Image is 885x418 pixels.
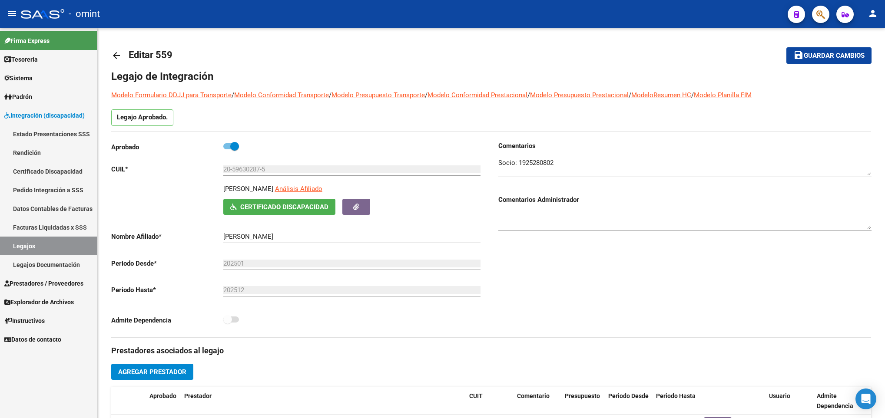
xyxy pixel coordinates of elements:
span: Presupuesto [565,392,600,399]
span: Periodo Hasta [656,392,696,399]
button: Certificado Discapacidad [223,199,335,215]
mat-icon: arrow_back [111,50,122,61]
button: Guardar cambios [786,47,872,63]
a: Modelo Presupuesto Prestacional [530,91,629,99]
span: Análisis Afiliado [275,185,322,193]
datatable-header-cell: Admite Dependencia [813,387,861,415]
span: Prestadores / Proveedores [4,279,83,288]
span: Comentario [517,392,550,399]
a: ModeloResumen HC [631,91,691,99]
p: Periodo Desde [111,259,223,268]
span: Usuario [769,392,790,399]
datatable-header-cell: CUIT [466,387,514,415]
span: Certificado Discapacidad [240,203,328,211]
span: Explorador de Archivos [4,297,74,307]
datatable-header-cell: Usuario [766,387,813,415]
span: Guardar cambios [804,52,865,60]
span: Aprobado [149,392,176,399]
p: [PERSON_NAME] [223,184,273,194]
mat-icon: person [868,8,878,19]
span: Admite Dependencia [817,392,853,409]
h3: Comentarios [498,141,872,151]
a: Modelo Presupuesto Transporte [331,91,425,99]
span: Firma Express [4,36,50,46]
span: Agregar Prestador [118,368,186,376]
p: Aprobado [111,142,223,152]
button: Agregar Prestador [111,364,193,380]
span: CUIT [469,392,483,399]
mat-icon: menu [7,8,17,19]
span: Tesorería [4,55,38,64]
span: Editar 559 [129,49,172,60]
datatable-header-cell: Comentario [514,387,561,415]
span: Sistema [4,73,33,83]
h3: Prestadores asociados al legajo [111,345,871,357]
span: Datos de contacto [4,335,61,344]
span: Instructivos [4,316,45,326]
datatable-header-cell: Presupuesto [561,387,605,415]
div: Open Intercom Messenger [855,388,876,409]
h3: Comentarios Administrador [498,195,872,204]
a: Modelo Conformidad Transporte [234,91,329,99]
p: Periodo Hasta [111,285,223,295]
a: Modelo Conformidad Prestacional [428,91,527,99]
a: Modelo Planilla FIM [694,91,752,99]
span: Padrón [4,92,32,102]
datatable-header-cell: Prestador [181,387,466,415]
p: CUIL [111,165,223,174]
datatable-header-cell: Periodo Desde [605,387,653,415]
p: Legajo Aprobado. [111,109,173,126]
span: Prestador [184,392,212,399]
span: Periodo Desde [608,392,649,399]
datatable-header-cell: Periodo Hasta [653,387,700,415]
mat-icon: save [793,50,804,60]
span: Integración (discapacidad) [4,111,85,120]
span: - omint [69,4,100,23]
datatable-header-cell: Aprobado [146,387,181,415]
a: Modelo Formulario DDJJ para Transporte [111,91,232,99]
p: Nombre Afiliado [111,232,223,241]
p: Admite Dependencia [111,316,223,325]
h1: Legajo de Integración [111,69,871,83]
